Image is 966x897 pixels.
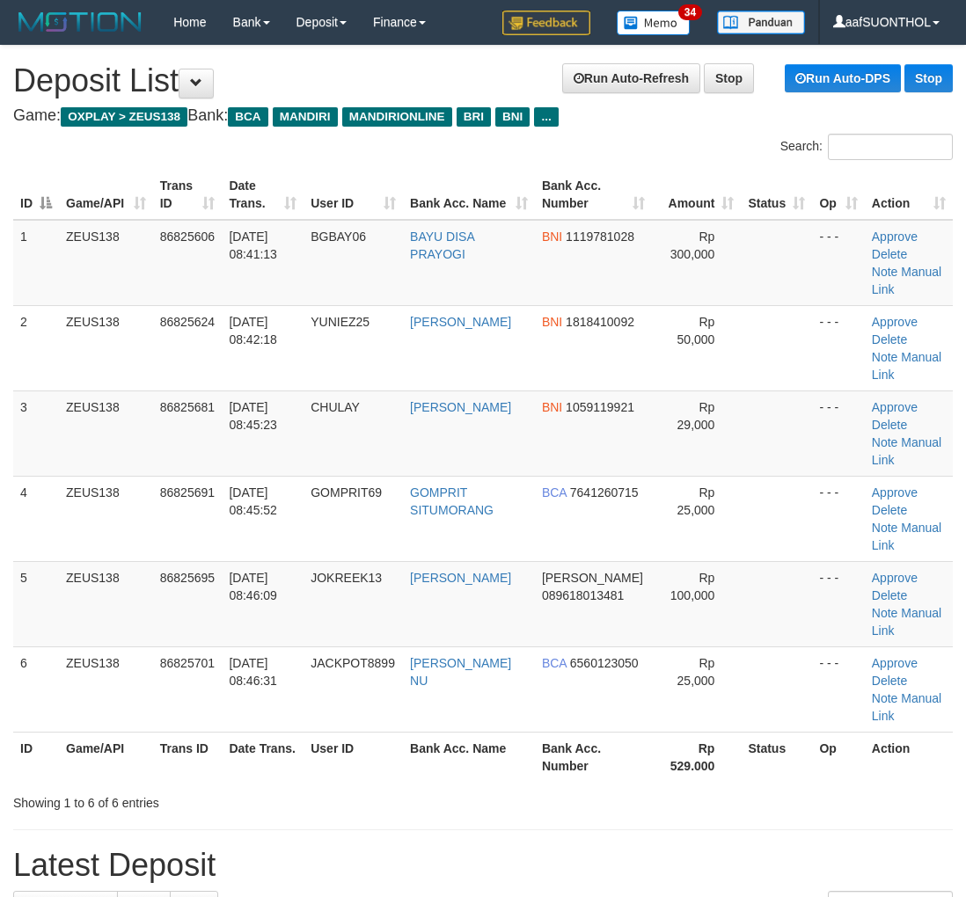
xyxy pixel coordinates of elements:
td: 6 [13,646,59,732]
span: 34 [678,4,702,20]
a: [PERSON_NAME] [410,400,511,414]
a: Manual Link [872,435,941,467]
a: Note [872,435,898,449]
span: BGBAY06 [311,230,366,244]
img: Button%20Memo.svg [617,11,691,35]
th: Trans ID [153,732,223,782]
span: BNI [495,107,530,127]
th: Game/API: activate to sort column ascending [59,170,153,220]
a: Stop [704,63,754,93]
span: 86825691 [160,485,215,500]
span: OXPLAY > ZEUS138 [61,107,187,127]
h4: Game: Bank: [13,107,953,125]
th: Date Trans.: activate to sort column ascending [222,170,304,220]
h1: Deposit List [13,63,953,98]
td: - - - [812,476,864,561]
td: 5 [13,561,59,646]
a: Approve [872,400,918,414]
th: User ID [304,732,403,782]
td: 3 [13,390,59,476]
a: BAYU DISA PRAYOGI [410,230,474,261]
span: BNI [542,230,562,244]
span: GOMPRIT69 [311,485,382,500]
span: Copy 1818410092 to clipboard [566,315,634,329]
span: Rp 300,000 [670,230,715,261]
a: [PERSON_NAME] [410,571,511,585]
a: Approve [872,230,918,244]
span: BNI [542,400,562,414]
span: Rp 25,000 [677,485,715,517]
td: ZEUS138 [59,220,153,306]
a: [PERSON_NAME] NU [410,656,511,688]
th: Op [812,732,864,782]
span: 86825701 [160,656,215,670]
span: BCA [542,485,567,500]
td: ZEUS138 [59,390,153,476]
th: Date Trans. [222,732,304,782]
a: Delete [872,674,907,688]
span: BNI [542,315,562,329]
a: Note [872,350,898,364]
a: Run Auto-Refresh [562,63,700,93]
a: Approve [872,315,918,329]
span: MANDIRI [273,107,338,127]
span: CHULAY [311,400,360,414]
span: JOKREEK13 [311,571,382,585]
th: Bank Acc. Name: activate to sort column ascending [403,170,535,220]
a: Delete [872,332,907,346]
span: BCA [228,107,267,127]
td: - - - [812,390,864,476]
a: Manual Link [872,350,941,382]
span: YUNIEZ25 [311,315,370,329]
label: Search: [780,134,953,160]
input: Search: [828,134,953,160]
a: Note [872,265,898,279]
span: [DATE] 08:45:23 [229,400,277,432]
span: Rp 100,000 [670,571,715,602]
span: Rp 29,000 [677,400,715,432]
a: Delete [872,247,907,261]
span: BRI [457,107,491,127]
td: 1 [13,220,59,306]
a: Run Auto-DPS [785,64,901,92]
th: Rp 529.000 [652,732,741,782]
td: 4 [13,476,59,561]
th: Status: activate to sort column ascending [741,170,812,220]
span: Rp 25,000 [677,656,715,688]
span: [DATE] 08:46:09 [229,571,277,602]
td: - - - [812,220,864,306]
img: Feedback.jpg [502,11,590,35]
th: ID [13,732,59,782]
th: Action [865,732,953,782]
div: Showing 1 to 6 of 6 entries [13,787,390,812]
span: Rp 50,000 [677,315,715,346]
th: Bank Acc. Name [403,732,535,782]
a: Approve [872,485,918,500]
h1: Latest Deposit [13,848,953,883]
a: GOMPRIT SITUMORANG [410,485,494,517]
td: - - - [812,561,864,646]
span: Copy 1119781028 to clipboard [566,230,634,244]
span: [DATE] 08:41:13 [229,230,277,261]
span: Copy 089618013481 to clipboard [542,588,624,602]
span: [DATE] 08:46:31 [229,656,277,688]
a: Note [872,691,898,705]
a: Note [872,521,898,535]
td: ZEUS138 [59,476,153,561]
th: Action: activate to sort column ascending [865,170,953,220]
td: ZEUS138 [59,305,153,390]
span: BCA [542,656,567,670]
a: Delete [872,503,907,517]
th: Op: activate to sort column ascending [812,170,864,220]
img: MOTION_logo.png [13,9,147,35]
th: Bank Acc. Number: activate to sort column ascending [535,170,652,220]
a: Approve [872,656,918,670]
a: Delete [872,588,907,602]
span: Copy 6560123050 to clipboard [570,656,639,670]
a: Stop [904,64,953,92]
th: Game/API [59,732,153,782]
a: [PERSON_NAME] [410,315,511,329]
span: JACKPOT8899 [311,656,395,670]
span: [DATE] 08:45:52 [229,485,277,517]
span: 86825695 [160,571,215,585]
